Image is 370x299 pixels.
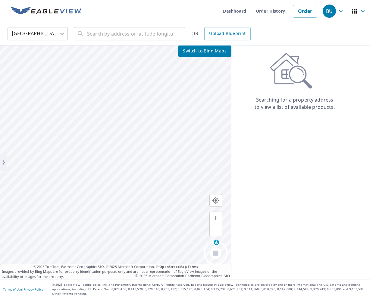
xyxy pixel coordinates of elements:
p: Searching for a property address to view a list of available products. [254,96,335,111]
span: © 2025 TomTom, Earthstar Geographics SIO, © 2025 Microsoft Corporation, © [33,264,198,269]
button: Zoom out [210,224,222,236]
a: Privacy Policy [24,287,43,291]
button: Switch to Bing Maps [178,46,231,57]
a: Upload Blueprint [204,27,250,40]
p: | [3,288,43,291]
div: © 2025 Microsoft Corporation Earthstar Geographics SIO [135,273,230,279]
a: Terms [188,264,198,269]
span: Switch to Bing Maps [183,47,227,55]
div: Drag to rotate, click for north [214,240,219,247]
span: Upload Blueprint [209,30,246,37]
p: © 2025 Eagle View Technologies, Inc. and Pictometry International Corp. All Rights Reserved. Repo... [52,282,367,296]
div: [GEOGRAPHIC_DATA] [8,25,68,42]
div: BU [323,5,336,18]
button: Switch to oblique [210,247,222,259]
input: Search by address or latitude-longitude [87,25,173,42]
button: Zoom in [210,212,222,224]
div: OR [191,27,251,40]
a: Terms of Use [3,287,22,291]
img: EV Logo [11,7,82,16]
button: Go to your location [210,194,222,206]
a: Order [293,5,317,17]
a: OpenStreetMap [159,264,187,269]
